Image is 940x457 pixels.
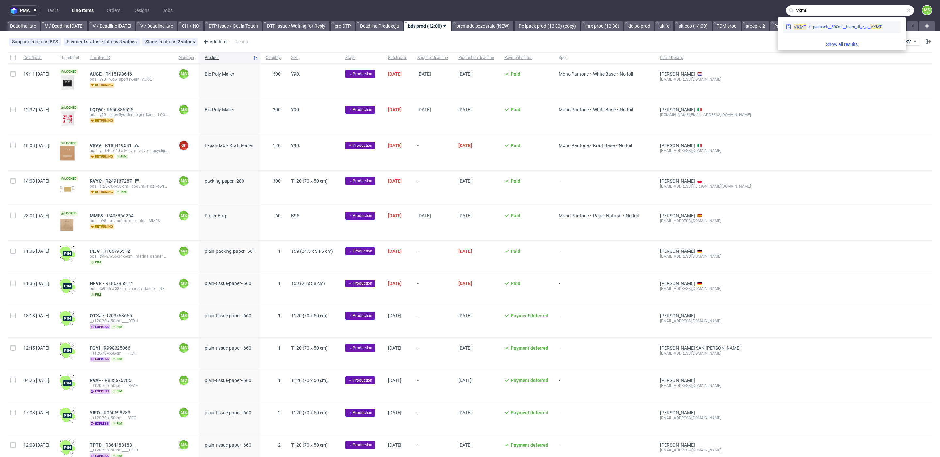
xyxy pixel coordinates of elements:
[291,249,333,254] span: T59 (24.5 x 34.5 cm)
[205,378,251,383] span: plain-tissue-paper--660
[205,71,234,77] span: Bio Poly Mailer
[589,143,593,148] span: •
[742,21,769,31] a: stocpile 2
[655,21,673,31] a: alt fc
[111,357,124,362] span: pim
[404,21,451,31] a: bds prod (12:00)
[348,248,372,254] span: → Production
[660,378,695,383] a: [PERSON_NAME]
[417,178,448,197] span: -
[23,178,49,184] span: 14:08 [DATE]
[105,378,133,383] a: R833676785
[179,55,194,61] span: Manager
[90,148,168,153] div: bds__y90-40-x-10-x-50-cm__volver_upcyclign_di_dorosz_nicolas_mariano__VEVV
[388,378,401,383] span: [DATE]
[205,410,251,415] span: plain-tissue-paper--660
[60,74,75,90] img: version_two_editor_design.png
[291,313,328,318] span: T120 (70 x 50 cm)
[417,281,448,297] span: -
[388,143,402,148] span: [DATE]
[179,408,188,417] figcaption: MS
[60,176,78,181] span: Locked
[90,281,105,286] a: NFVR
[559,178,650,197] span: -
[458,71,472,77] span: [DATE]
[90,324,110,329] span: express
[620,107,633,112] span: No foil
[90,292,102,297] span: pim
[179,141,188,150] figcaption: GF
[105,71,133,77] span: R415198646
[90,383,168,388] div: __t120-70-x-50-cm____RVAF
[660,77,781,82] div: [EMAIL_ADDRESS][DOMAIN_NAME]
[660,184,781,189] div: [EMAIL_ADDRESS][PERSON_NAME][DOMAIN_NAME]
[458,345,472,351] span: [DATE]
[458,143,472,148] span: [DATE]
[205,313,251,318] span: plain-tissue-paper--660
[111,389,124,394] span: pim
[417,213,431,218] span: [DATE]
[624,21,654,31] a: dalpo prod
[458,378,472,383] span: [DATE]
[145,39,159,44] span: Stage
[60,211,78,216] span: Locked
[273,178,281,184] span: 300
[103,5,124,16] a: Orders
[105,313,133,318] a: R203768665
[60,141,78,146] span: Locked
[179,376,188,385] figcaption: MS
[179,247,188,256] figcaption: MS
[90,286,168,291] div: bds__t59-25-x-38-cm__marina_danner__NFVR
[50,39,58,44] div: BDS
[781,41,903,48] a: Show all results
[593,71,616,77] span: White Base
[291,107,300,112] span: Y90.
[23,345,49,351] span: 12:45 [DATE]
[179,311,188,320] figcaption: MS
[417,249,448,265] span: -
[23,213,49,218] span: 23:01 [DATE]
[348,143,372,148] span: → Production
[417,345,448,362] span: -
[458,313,472,318] span: [DATE]
[794,24,806,30] span: VKMT
[90,378,105,383] a: RVAF
[60,375,75,391] img: wHgJFi1I6lmhQAAAABJRU5ErkJggg==
[660,442,695,448] a: [PERSON_NAME]
[291,378,328,383] span: T120 (70 x 50 cm)
[60,186,75,192] img: version_two_editor_design.png
[593,107,616,112] span: White Base
[90,83,114,88] span: returning
[23,107,49,112] span: 12:37 [DATE]
[60,216,75,232] img: version_two_editor_design
[278,249,281,254] span: 1
[559,249,650,265] span: -
[291,178,328,184] span: T120 (70 x 50 cm)
[60,110,75,126] img: version_two_editor_design
[90,313,105,318] a: OTXJ
[278,410,281,415] span: 2
[23,378,49,383] span: 04:25 [DATE]
[90,190,114,195] span: returning
[90,254,168,259] div: bds__t59-24-5-x-34-5-cm__marina_danner__PIJV
[105,442,133,448] a: R864488188
[8,5,40,16] button: pma
[205,21,262,31] a: DTP Issue / Get in Touch
[105,281,133,286] span: R186795312
[615,143,619,148] span: •
[511,249,520,254] span: Paid
[90,410,104,415] span: YIFO
[559,213,589,218] span: Mono Pantone
[616,107,620,112] span: •
[559,313,650,329] span: -
[675,21,712,31] a: alt eco (14:00)
[922,6,932,15] figcaption: MS
[90,224,114,229] span: returning
[458,213,472,218] span: [DATE]
[621,213,626,218] span: •
[90,178,105,184] a: RVYC
[660,345,741,351] a: [PERSON_NAME] SAN [PERSON_NAME]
